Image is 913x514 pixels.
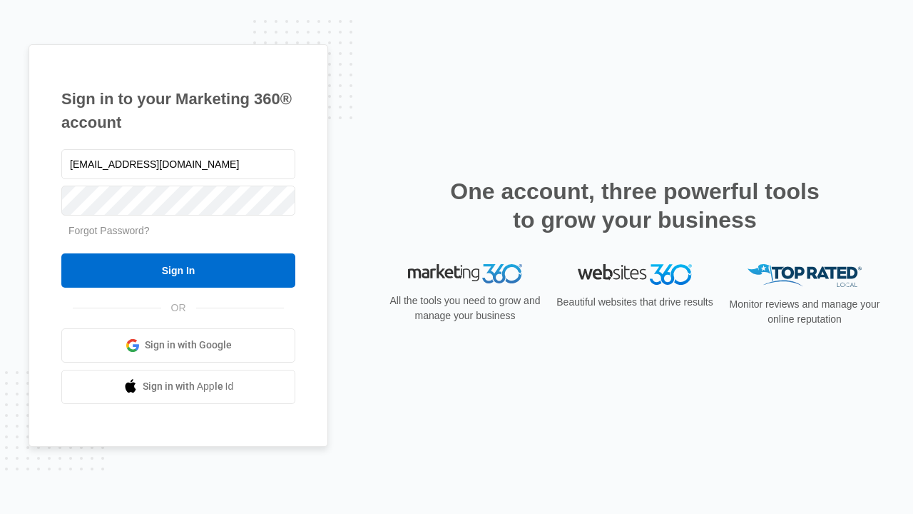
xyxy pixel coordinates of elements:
[61,149,295,179] input: Email
[385,293,545,323] p: All the tools you need to grow and manage your business
[748,264,862,288] img: Top Rated Local
[578,264,692,285] img: Websites 360
[61,328,295,363] a: Sign in with Google
[61,87,295,134] h1: Sign in to your Marketing 360® account
[555,295,715,310] p: Beautiful websites that drive results
[408,264,522,284] img: Marketing 360
[68,225,150,236] a: Forgot Password?
[145,338,232,353] span: Sign in with Google
[143,379,234,394] span: Sign in with Apple Id
[725,297,884,327] p: Monitor reviews and manage your online reputation
[61,253,295,288] input: Sign In
[61,370,295,404] a: Sign in with Apple Id
[161,301,196,316] span: OR
[446,177,824,234] h2: One account, three powerful tools to grow your business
